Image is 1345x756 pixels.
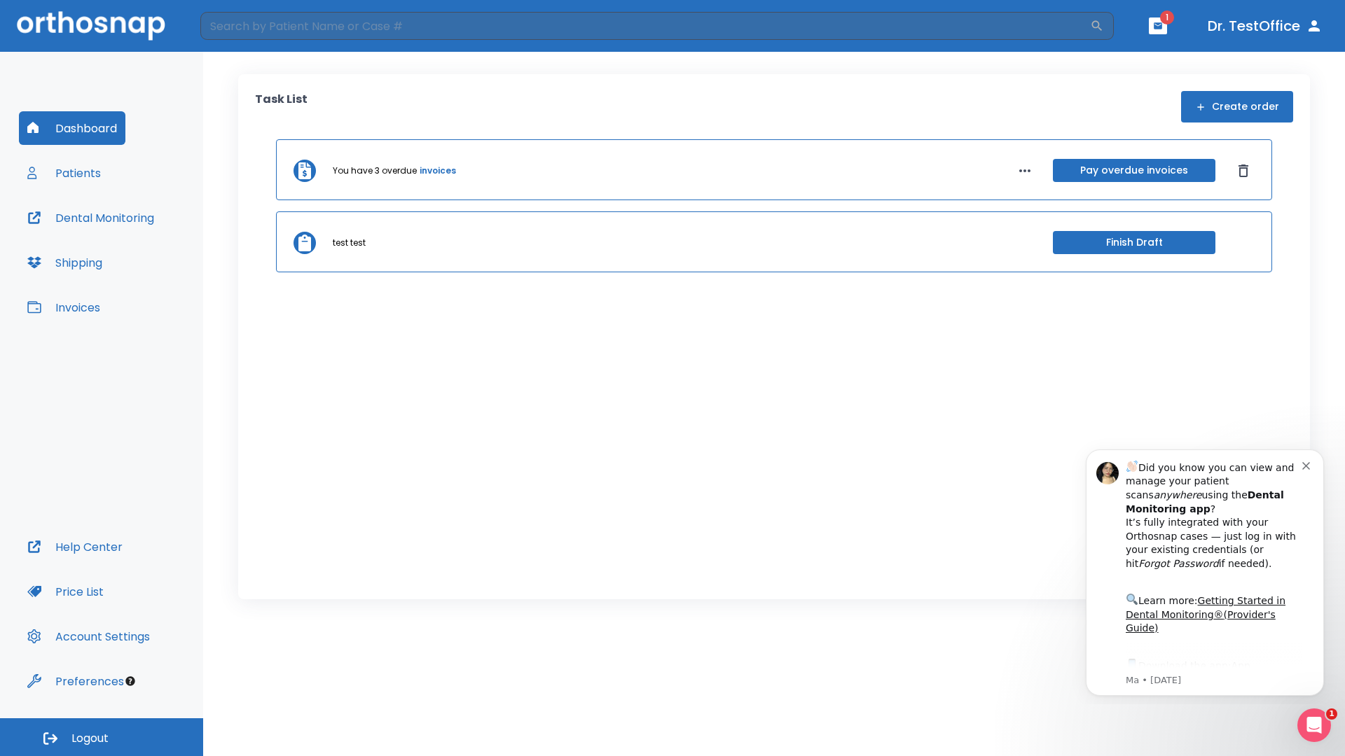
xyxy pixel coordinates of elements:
[61,237,237,250] p: Message from Ma, sent 7w ago
[19,530,131,563] button: Help Center
[61,220,237,291] div: Download the app: | ​ Let us know if you need help getting started!
[19,246,111,279] button: Shipping
[124,675,137,687] div: Tooltip anchor
[19,111,125,145] button: Dashboard
[19,619,158,653] button: Account Settings
[1053,159,1215,182] button: Pay overdue invoices
[1202,13,1328,38] button: Dr. TestOffice
[200,12,1090,40] input: Search by Patient Name or Case #
[17,11,165,40] img: Orthosnap
[1326,708,1337,720] span: 1
[19,201,163,234] button: Dental Monitoring
[61,223,186,248] a: App Store
[71,731,109,746] span: Logout
[19,664,132,698] button: Preferences
[1232,160,1255,182] button: Dismiss
[1053,231,1215,254] button: Finish Draft
[333,237,366,249] p: test test
[19,156,109,190] button: Patients
[1065,437,1345,704] iframe: Intercom notifications message
[255,91,308,122] p: Task List
[1160,10,1174,24] span: 1
[19,575,112,608] button: Price List
[19,290,109,324] button: Invoices
[333,164,417,177] p: You have 3 overdue
[1181,91,1293,122] button: Create order
[237,22,249,33] button: Dismiss notification
[1297,708,1331,742] iframe: Intercom live chat
[420,164,456,177] a: invoices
